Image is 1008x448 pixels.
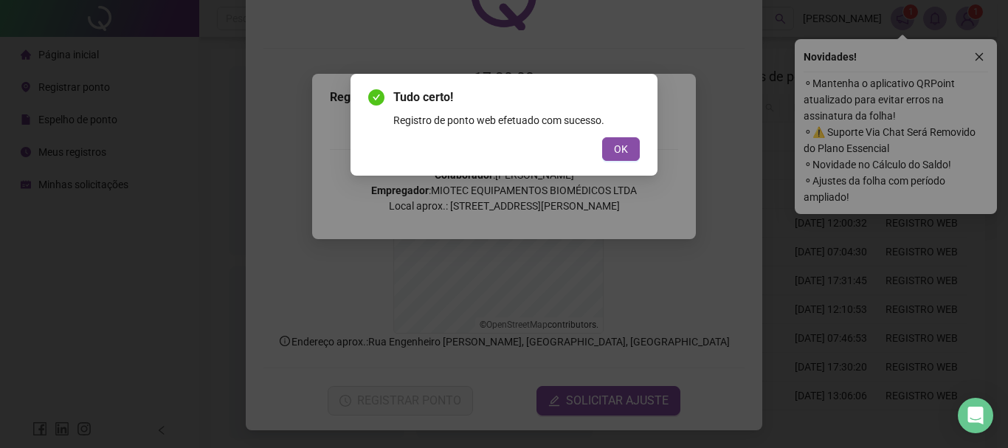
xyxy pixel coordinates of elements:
div: Registro de ponto web efetuado com sucesso. [393,112,640,128]
button: OK [602,137,640,161]
span: OK [614,141,628,157]
span: check-circle [368,89,384,106]
span: Tudo certo! [393,89,640,106]
div: Open Intercom Messenger [958,398,993,433]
